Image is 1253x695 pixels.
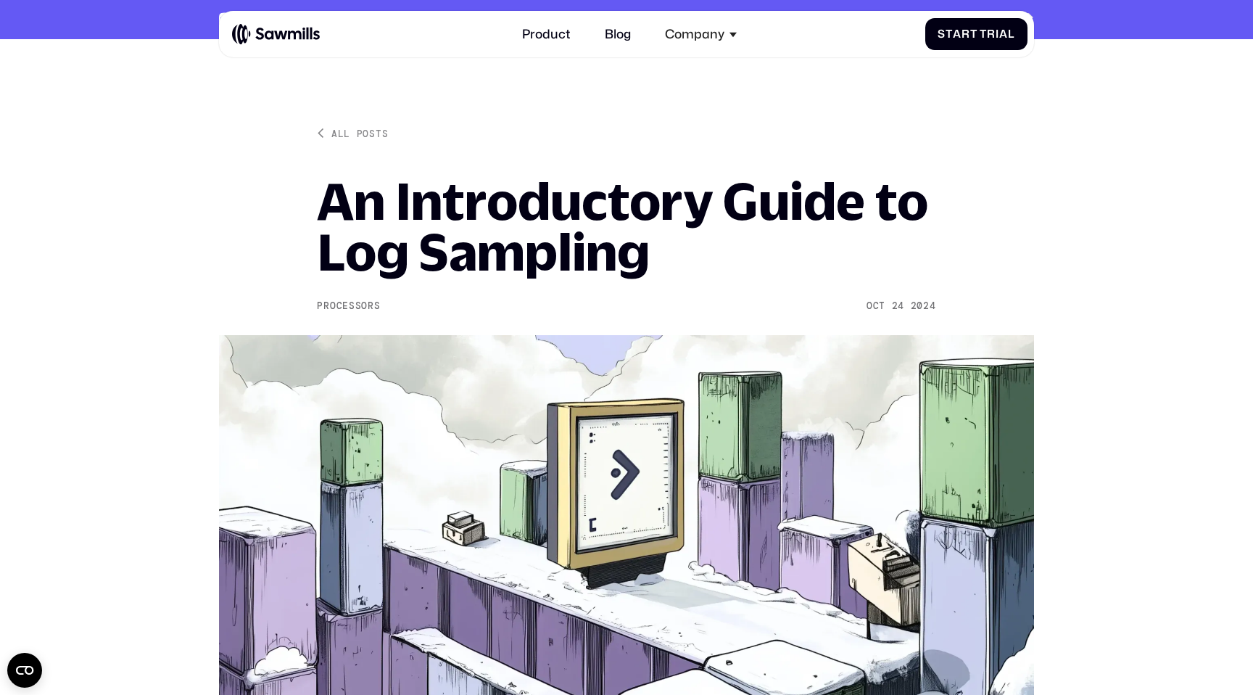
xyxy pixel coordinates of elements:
div: 24 [892,300,904,312]
span: S [938,28,946,41]
div: Company [665,27,724,42]
span: t [946,28,953,41]
div: 2024 [911,300,936,312]
span: t [970,28,977,41]
button: Open CMP widget [7,653,42,688]
a: All posts [317,127,388,139]
a: Product [513,17,579,52]
span: r [987,28,996,41]
span: T [980,28,987,41]
span: a [953,28,962,41]
div: Oct [867,300,885,312]
h1: An Introductory Guide to Log Sampling [317,176,935,277]
div: Company [656,17,746,52]
span: r [962,28,970,41]
a: Blog [595,17,640,52]
span: l [1008,28,1015,41]
span: i [996,28,999,41]
div: All posts [331,127,388,139]
div: Processors [317,300,380,312]
span: a [999,28,1008,41]
a: StartTrial [925,18,1027,50]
